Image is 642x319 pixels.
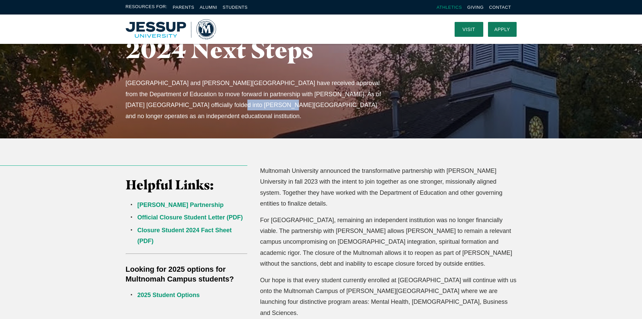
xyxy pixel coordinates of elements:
[126,10,399,62] h1: Multnomah Students: 2024 Next Steps
[173,5,194,10] a: Parents
[437,5,462,10] a: Athletics
[467,5,484,10] a: Giving
[126,264,248,285] h5: Looking for 2025 options for Multnomah Campus students?
[137,292,200,298] a: 2025 Student Options
[137,202,224,208] a: [PERSON_NAME] Partnership
[137,214,243,221] a: Official Closure Student Letter (PDF)
[126,78,386,122] p: [GEOGRAPHIC_DATA] and [PERSON_NAME][GEOGRAPHIC_DATA] have received approval from the Department o...
[126,177,248,193] h3: Helpful Links:
[260,275,517,319] p: Our hope is that every student currently enrolled at [GEOGRAPHIC_DATA] will continue with us onto...
[260,165,517,209] p: Multnomah University announced the transformative partnership with [PERSON_NAME] University in fa...
[488,22,517,37] a: Apply
[223,5,248,10] a: Students
[489,5,511,10] a: Contact
[126,3,167,11] span: Resources For:
[126,19,216,39] img: Multnomah University Logo
[455,22,483,37] a: Visit
[126,19,216,39] a: Home
[260,215,517,269] p: For [GEOGRAPHIC_DATA], remaining an independent institution was no longer financially viable. The...
[137,227,232,244] a: Closure Student 2024 Fact Sheet (PDF)
[200,5,217,10] a: Alumni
